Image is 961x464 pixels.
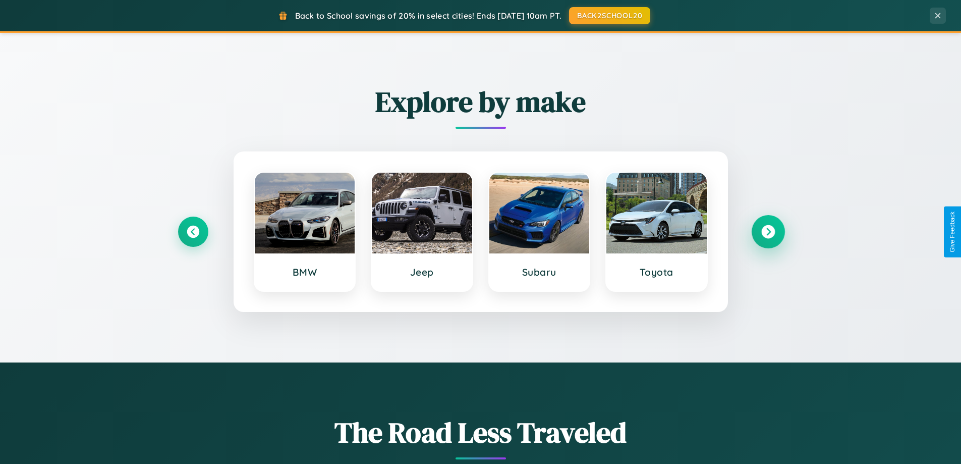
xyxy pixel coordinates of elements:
[499,266,580,278] h3: Subaru
[265,266,345,278] h3: BMW
[569,7,650,24] button: BACK2SCHOOL20
[382,266,462,278] h3: Jeep
[178,82,783,121] h2: Explore by make
[949,212,956,252] div: Give Feedback
[178,413,783,452] h1: The Road Less Traveled
[616,266,697,278] h3: Toyota
[295,11,561,21] span: Back to School savings of 20% in select cities! Ends [DATE] 10am PT.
